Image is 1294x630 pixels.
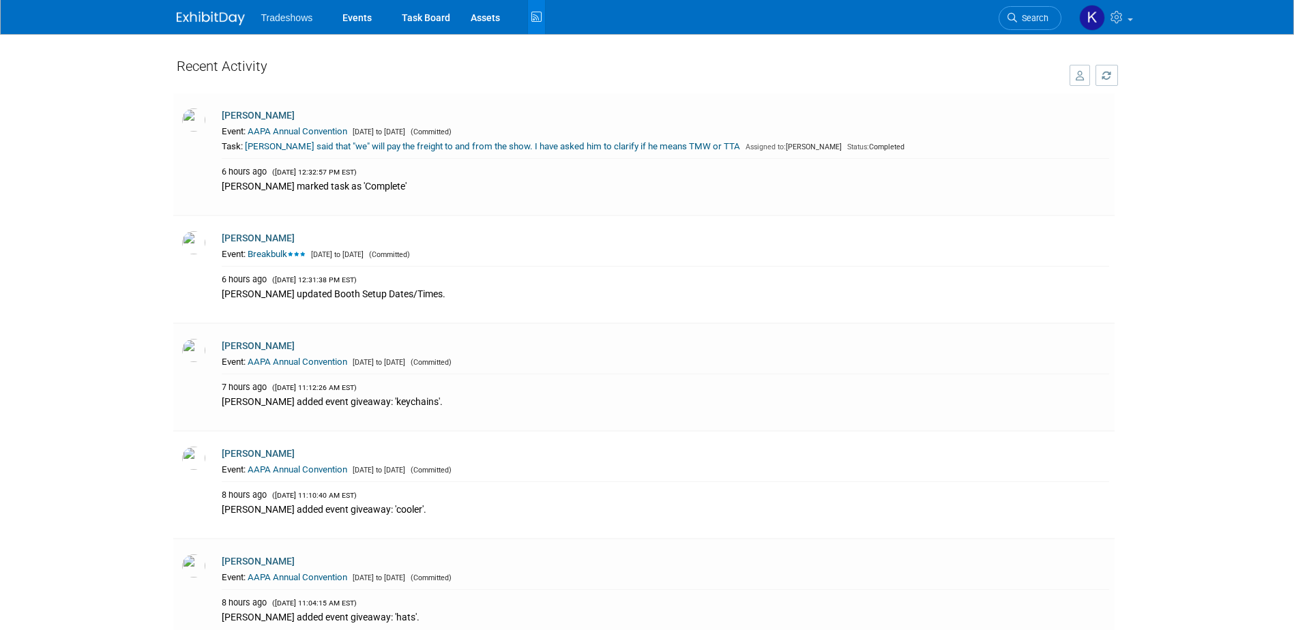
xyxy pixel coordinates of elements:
span: 8 hours ago [222,490,267,500]
a: [PERSON_NAME] [222,448,295,459]
a: [PERSON_NAME] [222,110,295,121]
span: ([DATE] 11:10:40 AM EST) [269,491,357,500]
span: Status: [847,142,869,151]
span: Event: [222,249,246,259]
span: Assigned to: [746,142,786,151]
div: [PERSON_NAME] added event giveaway: 'keychains'. [222,393,1109,408]
span: ([DATE] 12:32:57 PM EST) [269,168,357,177]
a: [PERSON_NAME] said that "we" will pay the freight to and from the show. I have asked him to clari... [245,141,740,151]
span: [DATE] to [DATE] [349,358,405,367]
span: ([DATE] 11:04:15 AM EST) [269,599,357,607]
a: Breakbulk [248,249,308,259]
span: [DATE] to [DATE] [349,573,405,582]
div: [PERSON_NAME] updated Booth Setup Dates/Times. [222,286,1109,301]
a: AAPA Annual Convention [248,572,347,582]
span: Event: [222,357,246,367]
img: ExhibitDay [177,12,245,25]
div: [PERSON_NAME] marked task as 'Complete' [222,178,1109,193]
span: [DATE] to [DATE] [349,466,405,475]
a: AAPA Annual Convention [248,126,347,136]
a: Search [999,6,1061,30]
span: ([DATE] 11:12:26 AM EST) [269,383,357,392]
span: ([DATE] 12:31:38 PM EST) [269,275,357,284]
a: [PERSON_NAME] [222,232,295,243]
span: Completed [844,142,905,151]
span: (Committed) [366,250,410,259]
a: [PERSON_NAME] [222,556,295,567]
span: (Committed) [407,573,452,582]
span: Event: [222,464,246,475]
span: Task: [222,141,243,151]
span: Tradeshows [261,12,313,23]
div: Recent Activity [177,51,1056,87]
div: [PERSON_NAME] added event giveaway: 'cooler'. [222,501,1109,516]
a: [PERSON_NAME] [222,340,295,351]
span: 6 hours ago [222,274,267,284]
span: (Committed) [407,358,452,367]
span: Event: [222,572,246,582]
span: 6 hours ago [222,166,267,177]
span: (Committed) [407,127,452,136]
span: 7 hours ago [222,382,267,392]
div: [PERSON_NAME] added event giveaway: 'hats'. [222,609,1109,624]
a: AAPA Annual Convention [248,464,347,475]
span: Event: [222,126,246,136]
span: [PERSON_NAME] [742,142,842,151]
a: AAPA Annual Convention [248,357,347,367]
span: [DATE] to [DATE] [308,250,364,259]
img: Kathyuska Thirwall [1079,5,1105,31]
span: [DATE] to [DATE] [349,127,405,136]
span: Search [1017,13,1048,23]
span: (Committed) [407,466,452,475]
span: 8 hours ago [222,597,267,607]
